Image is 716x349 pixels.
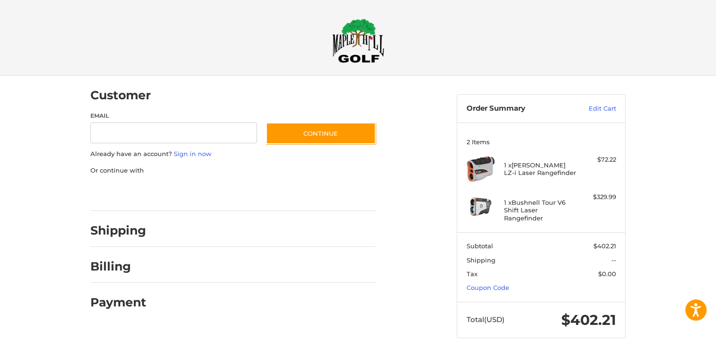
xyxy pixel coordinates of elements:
[266,122,376,144] button: Continue
[467,256,495,264] span: Shipping
[174,150,212,157] a: Sign in now
[467,138,616,146] h3: 2 Items
[332,18,384,63] img: Maple Hill Golf
[90,88,151,103] h2: Customer
[611,256,616,264] span: --
[579,155,616,165] div: $72.22
[467,270,477,278] span: Tax
[504,161,576,177] h4: 1 x [PERSON_NAME] LZ-i Laser Rangefinder
[638,323,716,349] iframe: Google Customer Reviews
[593,242,616,250] span: $402.21
[90,259,146,274] h2: Billing
[561,311,616,329] span: $402.21
[88,184,159,201] iframe: PayPal-paypal
[467,104,568,113] h3: Order Summary
[467,242,493,250] span: Subtotal
[598,270,616,278] span: $0.00
[248,184,319,201] iframe: PayPal-venmo
[90,112,257,120] label: Email
[504,199,576,222] h4: 1 x Bushnell Tour V6 Shift Laser Rangefinder
[568,104,616,113] a: Edit Cart
[90,295,146,310] h2: Payment
[467,284,509,291] a: Coupon Code
[579,192,616,202] div: $329.99
[90,166,376,175] p: Or continue with
[90,223,146,238] h2: Shipping
[90,149,376,159] p: Already have an account?
[467,315,504,324] span: Total (USD)
[168,184,239,201] iframe: PayPal-paylater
